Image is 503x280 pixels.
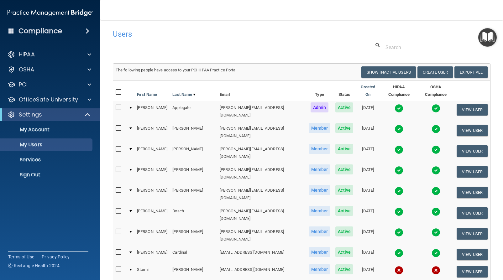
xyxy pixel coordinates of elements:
[4,142,90,148] p: My Users
[335,164,353,174] span: Active
[457,187,488,198] button: View User
[170,225,217,246] td: [PERSON_NAME]
[417,66,453,78] button: Create User
[217,184,306,205] td: [PERSON_NAME][EMAIL_ADDRESS][DOMAIN_NAME]
[309,164,331,174] span: Member
[19,96,78,103] p: OfficeSafe University
[432,145,440,154] img: tick.e7d51cea.svg
[385,42,486,53] input: Search
[4,157,90,163] p: Services
[4,172,90,178] p: Sign Out
[217,163,306,184] td: [PERSON_NAME][EMAIL_ADDRESS][DOMAIN_NAME]
[335,123,353,133] span: Active
[134,184,170,205] td: [PERSON_NAME]
[457,125,488,136] button: View User
[8,51,91,58] a: HIPAA
[457,166,488,178] button: View User
[309,264,331,274] span: Member
[217,81,306,101] th: Email
[478,28,497,47] button: Open Resource Center
[432,125,440,133] img: tick.e7d51cea.svg
[395,125,403,133] img: tick.e7d51cea.svg
[8,7,93,19] img: PMB logo
[395,207,403,216] img: tick.e7d51cea.svg
[8,81,91,88] a: PCI
[309,226,331,236] span: Member
[19,51,35,58] p: HIPAA
[311,102,329,112] span: Admin
[217,122,306,143] td: [PERSON_NAME][EMAIL_ADDRESS][DOMAIN_NAME]
[361,66,416,78] button: Show Inactive Users
[457,145,488,157] button: View User
[309,123,331,133] span: Member
[217,205,306,225] td: [PERSON_NAME][EMAIL_ADDRESS][DOMAIN_NAME]
[356,101,380,122] td: [DATE]
[134,143,170,163] td: [PERSON_NAME]
[217,246,306,263] td: [EMAIL_ADDRESS][DOMAIN_NAME]
[395,228,403,237] img: tick.e7d51cea.svg
[335,185,353,195] span: Active
[170,143,217,163] td: [PERSON_NAME]
[8,96,91,103] a: OfficeSafe University
[356,143,380,163] td: [DATE]
[8,66,91,73] a: OSHA
[432,228,440,237] img: tick.e7d51cea.svg
[395,166,403,175] img: tick.e7d51cea.svg
[172,91,196,98] a: Last Name
[356,246,380,263] td: [DATE]
[217,143,306,163] td: [PERSON_NAME][EMAIL_ADDRESS][DOMAIN_NAME]
[134,163,170,184] td: [PERSON_NAME]
[418,81,454,101] th: OSHA Compliance
[8,254,34,260] a: Terms of Use
[395,145,403,154] img: tick.e7d51cea.svg
[457,104,488,116] button: View User
[335,102,353,112] span: Active
[335,264,353,274] span: Active
[217,101,306,122] td: [PERSON_NAME][EMAIL_ADDRESS][DOMAIN_NAME]
[19,81,28,88] p: PCI
[134,246,170,263] td: [PERSON_NAME]
[432,187,440,195] img: tick.e7d51cea.svg
[42,254,70,260] a: Privacy Policy
[113,30,329,38] h4: Users
[395,266,403,275] img: cross.ca9f0e7f.svg
[380,81,418,101] th: HIPAA Compliance
[137,91,157,98] a: First Name
[134,205,170,225] td: [PERSON_NAME]
[356,122,380,143] td: [DATE]
[432,266,440,275] img: cross.ca9f0e7f.svg
[134,122,170,143] td: [PERSON_NAME]
[395,104,403,113] img: tick.e7d51cea.svg
[217,225,306,246] td: [PERSON_NAME][EMAIL_ADDRESS][DOMAIN_NAME]
[356,205,380,225] td: [DATE]
[309,185,331,195] span: Member
[432,104,440,113] img: tick.e7d51cea.svg
[8,262,60,269] span: Ⓒ Rectangle Health 2024
[170,184,217,205] td: [PERSON_NAME]
[356,184,380,205] td: [DATE]
[134,225,170,246] td: [PERSON_NAME]
[19,111,42,118] p: Settings
[4,127,90,133] p: My Account
[457,249,488,260] button: View User
[309,247,331,257] span: Member
[395,187,403,195] img: tick.e7d51cea.svg
[333,81,356,101] th: Status
[18,27,62,35] h4: Compliance
[306,81,333,101] th: Type
[335,247,353,257] span: Active
[358,83,378,98] a: Created On
[19,66,34,73] p: OSHA
[309,206,331,216] span: Member
[432,249,440,257] img: tick.e7d51cea.svg
[170,246,217,263] td: Cardinal
[356,163,380,184] td: [DATE]
[432,166,440,175] img: tick.e7d51cea.svg
[116,68,237,72] span: The following people have access to your PCIHIPAA Practice Portal
[454,66,488,78] a: Export All
[170,163,217,184] td: [PERSON_NAME]
[395,249,403,257] img: tick.e7d51cea.svg
[457,266,488,277] button: View User
[170,101,217,122] td: Applegate
[134,101,170,122] td: [PERSON_NAME]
